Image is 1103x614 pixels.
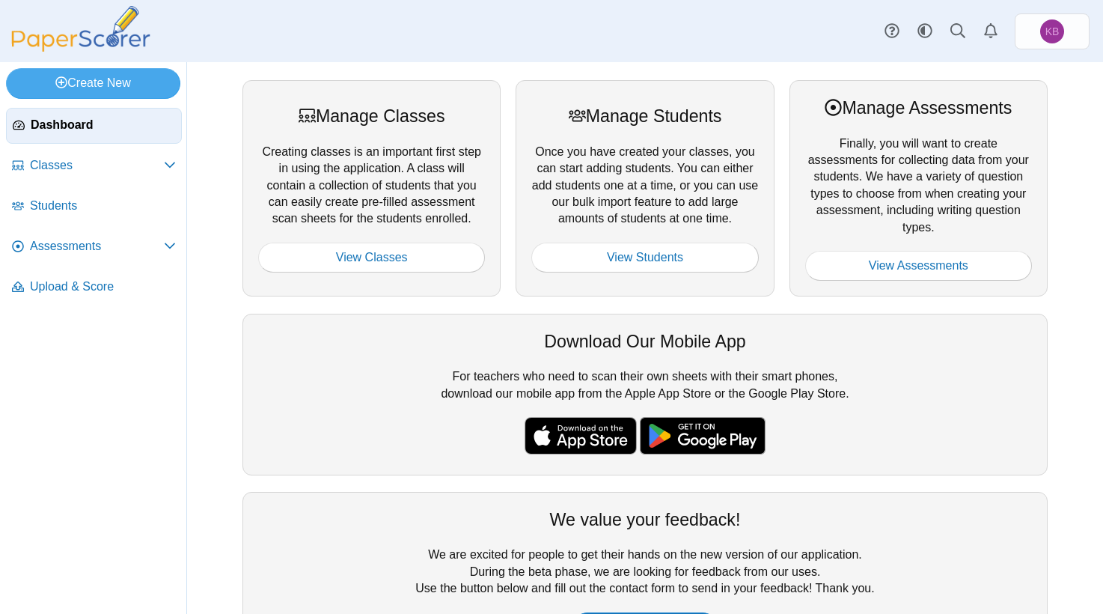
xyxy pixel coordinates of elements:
[805,251,1032,281] a: View Assessments
[6,41,156,54] a: PaperScorer
[516,80,774,297] div: Once you have created your classes, you can start adding students. You can either add students on...
[258,329,1032,353] div: Download Our Mobile App
[30,279,176,295] span: Upload & Score
[242,80,501,297] div: Creating classes is an important first step in using the application. A class will contain a coll...
[789,80,1048,297] div: Finally, you will want to create assessments for collecting data from your students. We have a va...
[30,198,176,214] span: Students
[258,104,485,128] div: Manage Classes
[805,96,1032,120] div: Manage Assessments
[1045,26,1060,37] span: Kelly Brasile
[30,157,164,174] span: Classes
[974,15,1007,48] a: Alerts
[30,238,164,255] span: Assessments
[525,417,637,455] img: apple-store-badge.svg
[6,68,180,98] a: Create New
[640,417,766,455] img: google-play-badge.png
[531,104,758,128] div: Manage Students
[1015,13,1090,49] a: Kelly Brasile
[1040,19,1064,43] span: Kelly Brasile
[258,243,485,273] a: View Classes
[6,6,156,52] img: PaperScorer
[531,243,758,273] a: View Students
[6,189,182,225] a: Students
[6,148,182,184] a: Classes
[31,117,175,133] span: Dashboard
[6,108,182,144] a: Dashboard
[6,229,182,265] a: Assessments
[6,270,182,306] a: Upload & Score
[258,508,1032,532] div: We value your feedback!
[242,314,1048,475] div: For teachers who need to scan their own sheets with their smart phones, download our mobile app f...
